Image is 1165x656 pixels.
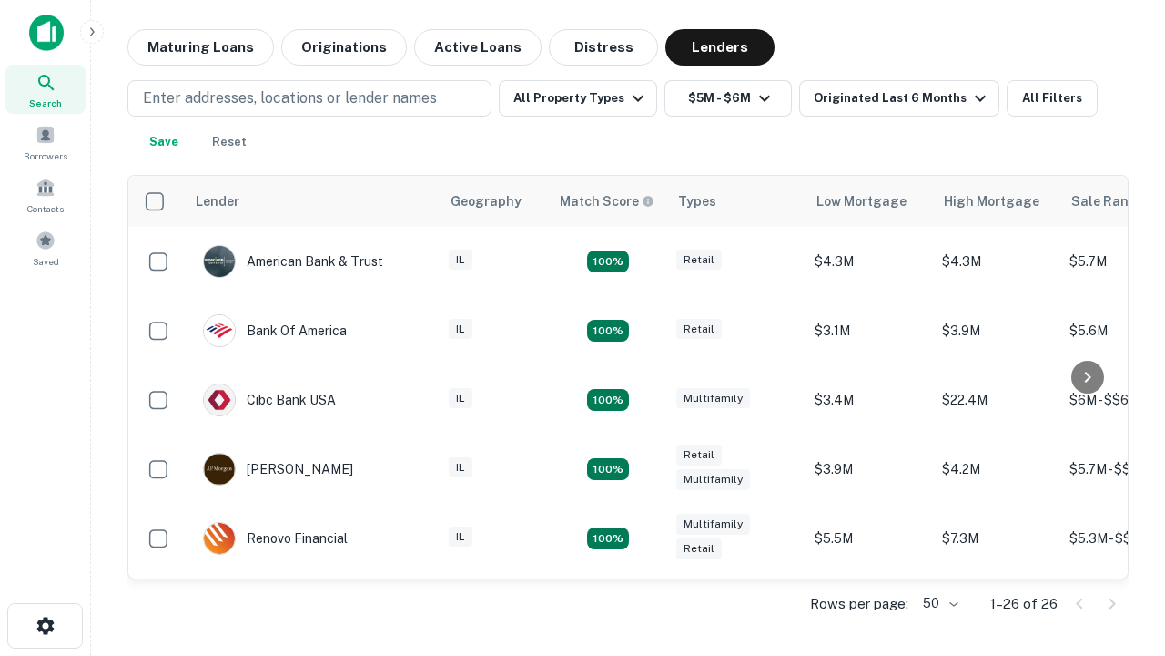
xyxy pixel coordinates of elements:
button: Save your search to get updates of matches that match your search criteria. [135,124,193,160]
div: Matching Properties: 4, hasApolloMatch: undefined [587,320,629,342]
div: Matching Properties: 4, hasApolloMatch: undefined [587,528,629,549]
div: High Mortgage [944,190,1039,212]
div: Retail [676,538,722,559]
div: American Bank & Trust [203,245,383,278]
td: $3.1M [933,573,1060,642]
button: Lenders [665,29,775,66]
div: IL [449,319,472,340]
th: Geography [440,176,549,227]
div: Low Mortgage [816,190,907,212]
div: Multifamily [676,388,750,409]
td: $2.2M [805,573,933,642]
td: $3.9M [805,435,933,504]
button: Originations [281,29,407,66]
div: Multifamily [676,514,750,535]
div: IL [449,457,472,478]
th: Lender [185,176,440,227]
div: IL [449,388,472,409]
button: Enter addresses, locations or lender names [127,80,491,117]
a: Saved [5,223,86,272]
iframe: Chat Widget [1074,452,1165,539]
div: Originated Last 6 Months [814,87,991,109]
button: Reset [200,124,258,160]
img: picture [204,246,235,277]
p: Rows per page: [810,593,908,615]
button: Distress [549,29,658,66]
div: Retail [676,250,722,271]
img: picture [204,315,235,346]
div: IL [449,527,472,548]
div: Renovo Financial [203,522,348,555]
img: picture [204,454,235,485]
div: Lender [196,190,239,212]
td: $4.3M [933,227,1060,296]
button: $5M - $6M [664,80,792,117]
td: $4.2M [933,435,1060,504]
td: $3.9M [933,296,1060,365]
td: $3.1M [805,296,933,365]
span: Search [29,96,62,110]
div: Matching Properties: 4, hasApolloMatch: undefined [587,458,629,480]
th: Capitalize uses an advanced AI algorithm to match your search with the best lender. The match sco... [549,176,667,227]
th: High Mortgage [933,176,1060,227]
button: Maturing Loans [127,29,274,66]
button: All Filters [1007,80,1098,117]
button: Originated Last 6 Months [799,80,999,117]
div: Multifamily [676,469,750,490]
div: 50 [916,590,961,617]
div: Geography [451,190,522,212]
p: 1–26 of 26 [990,593,1058,615]
a: Search [5,65,86,114]
td: $22.4M [933,365,1060,435]
td: $3.4M [805,365,933,435]
div: Bank Of America [203,314,347,347]
td: $5.5M [805,504,933,573]
div: Retail [676,319,722,340]
div: Matching Properties: 7, hasApolloMatch: undefined [587,251,629,272]
img: capitalize-icon.png [29,15,64,51]
div: Matching Properties: 4, hasApolloMatch: undefined [587,389,629,411]
div: Capitalize uses an advanced AI algorithm to match your search with the best lender. The match sco... [560,191,654,211]
span: Saved [33,254,59,269]
div: Types [678,190,716,212]
h6: Match Score [560,191,651,211]
div: [PERSON_NAME] [203,453,353,486]
th: Low Mortgage [805,176,933,227]
img: picture [204,523,235,554]
a: Contacts [5,170,86,220]
th: Types [667,176,805,227]
div: Retail [676,445,722,466]
div: IL [449,250,472,271]
img: picture [204,384,235,415]
button: Active Loans [414,29,542,66]
p: Enter addresses, locations or lender names [143,87,437,109]
td: $4.3M [805,227,933,296]
span: Contacts [27,201,64,216]
span: Borrowers [24,149,67,163]
a: Borrowers [5,118,86,167]
button: All Property Types [499,80,657,117]
div: Cibc Bank USA [203,384,336,416]
td: $7.3M [933,504,1060,573]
